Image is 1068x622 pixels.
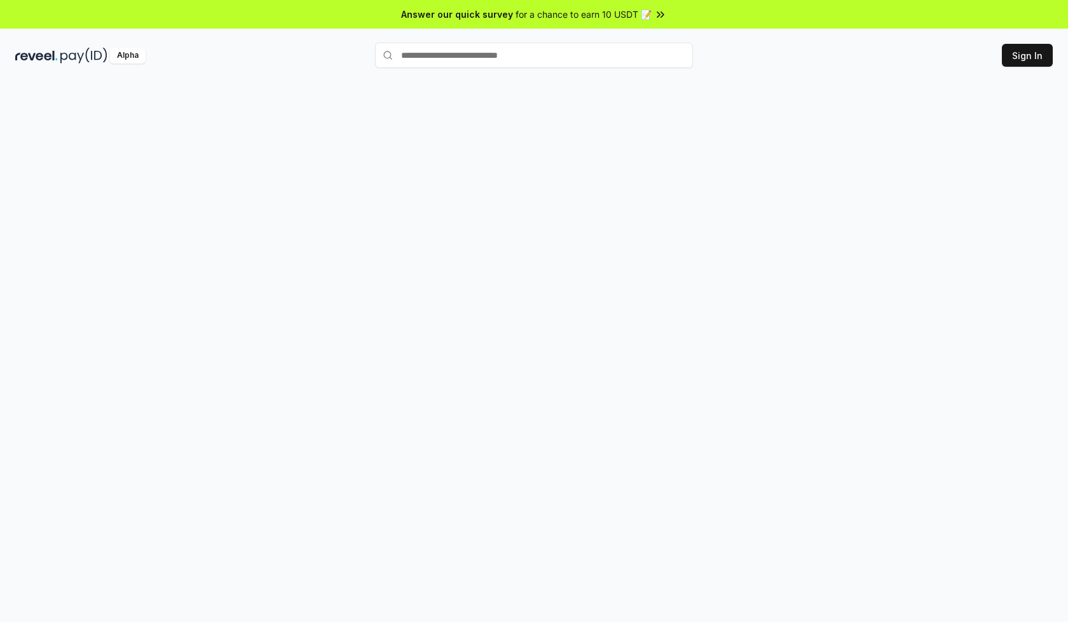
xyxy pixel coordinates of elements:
[516,8,652,21] span: for a chance to earn 10 USDT 📝
[110,48,146,64] div: Alpha
[401,8,513,21] span: Answer our quick survey
[15,48,58,64] img: reveel_dark
[60,48,107,64] img: pay_id
[1002,44,1053,67] button: Sign In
